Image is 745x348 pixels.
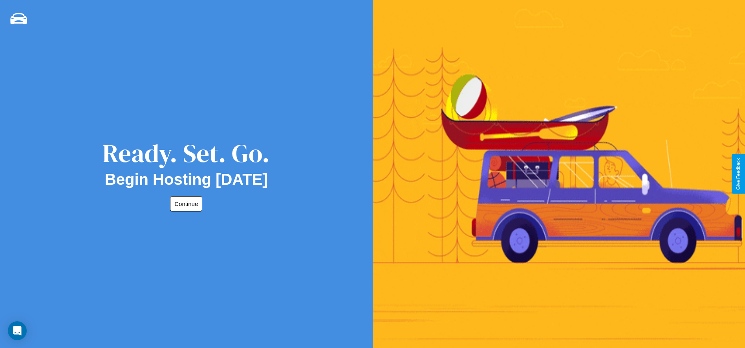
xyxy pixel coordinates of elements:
[736,158,741,190] div: Give Feedback
[105,171,268,188] h2: Begin Hosting [DATE]
[103,136,270,171] div: Ready. Set. Go.
[8,321,27,340] div: Open Intercom Messenger
[170,196,202,211] button: Continue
